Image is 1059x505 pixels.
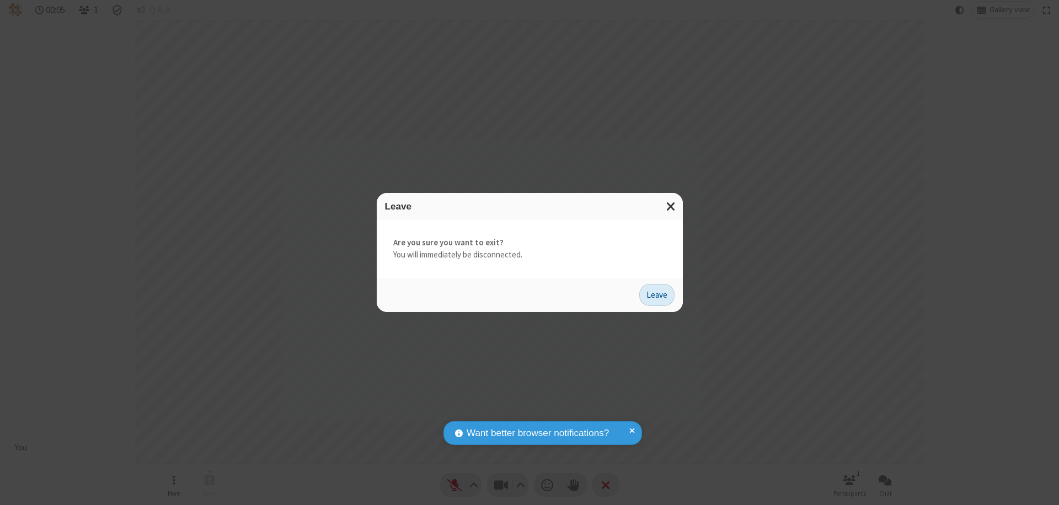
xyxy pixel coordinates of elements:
h3: Leave [385,201,675,212]
button: Close modal [660,193,683,220]
span: Want better browser notifications? [467,426,609,440]
strong: Are you sure you want to exit? [393,237,666,249]
div: You will immediately be disconnected. [377,220,683,278]
button: Leave [639,284,675,306]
